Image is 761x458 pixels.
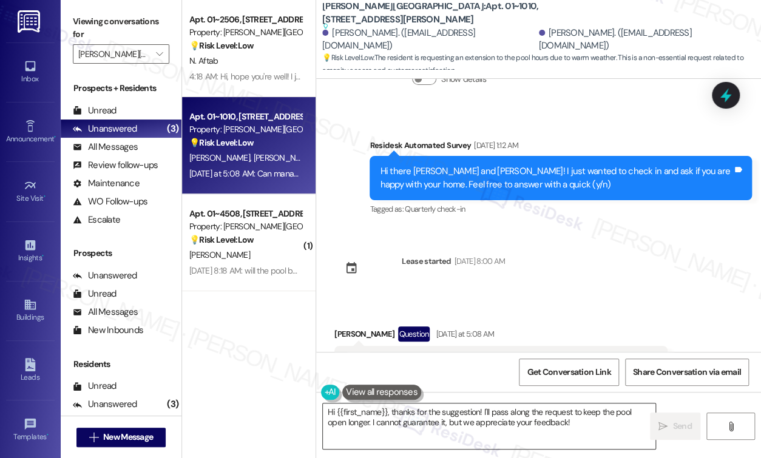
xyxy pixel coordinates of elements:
i:  [658,422,668,431]
div: [PERSON_NAME]. ([EMAIL_ADDRESS][DOMAIN_NAME]) [539,27,753,53]
div: Unread [73,288,117,300]
a: Insights • [6,235,55,268]
div: All Messages [73,306,138,318]
span: • [44,192,46,201]
div: Unread [73,380,117,392]
span: • [42,252,44,260]
div: Review follow-ups [73,159,158,172]
div: [DATE] 8:18 AM: will the pool be open later because of the weather? [189,265,425,276]
a: Inbox [6,56,55,89]
button: Send [650,413,700,440]
div: Property: [PERSON_NAME][GEOGRAPHIC_DATA] [189,123,302,136]
div: Question [398,326,430,342]
strong: 💡 Risk Level: Low [322,53,373,62]
div: All Messages [73,141,138,153]
span: Share Conversation via email [633,366,741,379]
div: [DATE] 1:12 AM [471,139,518,152]
div: [PERSON_NAME] [334,326,668,346]
div: Residesk Automated Survey [370,139,752,156]
span: • [54,133,56,141]
label: Show details [441,73,486,86]
div: Property: [PERSON_NAME][GEOGRAPHIC_DATA] [189,220,302,233]
button: New Message [76,428,166,447]
a: Buildings [6,294,55,327]
span: • [47,431,49,439]
button: Share Conversation via email [625,359,749,386]
span: Send [672,420,691,433]
div: Apt. 01~2506, [STREET_ADDRESS][PERSON_NAME] [189,13,302,26]
div: Property: [PERSON_NAME][GEOGRAPHIC_DATA] [189,26,302,39]
div: (3) [164,120,181,138]
strong: 💡 Risk Level: Low [189,40,254,51]
div: Unread [73,104,117,117]
i:  [726,422,735,431]
div: Unanswered [73,269,137,282]
a: Templates • [6,414,55,446]
div: (3) [164,395,181,414]
div: Unanswered [73,398,137,411]
label: Viewing conversations for [73,12,169,44]
button: Get Conversation Link [519,359,618,386]
span: Get Conversation Link [527,366,610,379]
div: Apt. 01~1010, [STREET_ADDRESS][PERSON_NAME] [189,110,302,123]
span: [PERSON_NAME] [189,152,254,163]
span: New Message [103,431,153,443]
span: [PERSON_NAME] [254,152,314,163]
div: Prospects [61,247,181,260]
div: Maintenance [73,177,140,190]
div: [DATE] at 5:08 AM: Can management keep the pool open beyond [DATE] given the warm weather ? [189,168,538,179]
div: Apt. 01~4508, [STREET_ADDRESS][PERSON_NAME] [189,207,302,220]
div: Prospects + Residents [61,82,181,95]
div: WO Follow-ups [73,195,147,208]
div: [DATE] 8:00 AM [452,255,506,268]
img: ResiDesk Logo [18,10,42,33]
div: Escalate [73,214,120,226]
i:  [156,49,163,59]
textarea: Hi {{first_name}}, thanks for the suggestion! I'll pass along the request to keep the pool open l... [323,403,655,449]
div: Residents [61,358,181,371]
div: [DATE] at 5:08 AM [433,328,494,340]
span: N. Aftab [189,55,218,66]
a: Site Visit • [6,175,55,208]
a: Leads [6,354,55,387]
span: [PERSON_NAME] [189,249,250,260]
div: Unanswered [73,123,137,135]
div: Lease started [402,255,452,268]
i:  [89,433,98,442]
div: Hi there [PERSON_NAME] and [PERSON_NAME]! I just wanted to check in and ask if you are happy with... [380,165,732,191]
div: Tagged as: [370,200,752,218]
strong: 💡 Risk Level: Low [189,234,254,245]
input: All communities [78,44,150,64]
span: : The resident is requesting an extension to the pool hours due to warm weather. This is a non-es... [322,52,761,78]
span: Quarterly check-in [405,204,465,214]
div: [PERSON_NAME]. ([EMAIL_ADDRESS][DOMAIN_NAME]) [322,27,536,53]
strong: 💡 Risk Level: Low [189,137,254,148]
div: New Inbounds [73,324,143,337]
